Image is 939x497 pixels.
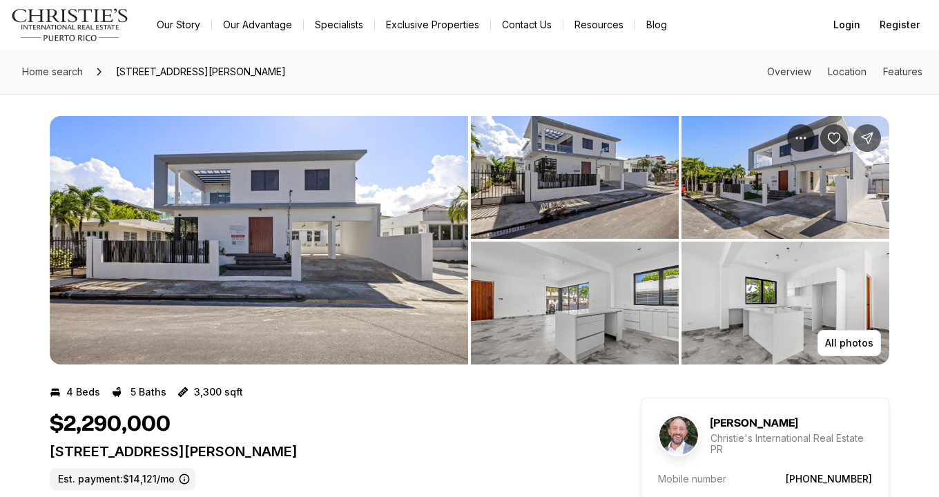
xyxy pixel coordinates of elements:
[817,330,881,356] button: All photos
[50,116,889,364] div: Listing Photos
[50,116,468,364] button: View image gallery
[786,473,872,485] a: [PHONE_NUMBER]
[767,66,811,77] a: Skip to: Overview
[825,11,869,39] button: Login
[681,242,889,364] button: View image gallery
[880,19,920,30] span: Register
[491,15,563,35] button: Contact Us
[22,66,83,77] span: Home search
[767,66,922,77] nav: Page section menu
[471,116,889,364] li: 2 of 11
[787,124,815,152] button: Property options
[194,387,243,398] p: 3,300 sqft
[883,66,922,77] a: Skip to: Features
[50,116,468,364] li: 1 of 11
[710,433,872,455] p: Christie's International Real Estate PR
[471,242,679,364] button: View image gallery
[658,473,726,485] p: Mobile number
[635,15,678,35] a: Blog
[471,116,679,239] button: View image gallery
[66,387,100,398] p: 4 Beds
[17,61,88,83] a: Home search
[11,8,129,41] img: logo
[50,411,171,438] h1: $2,290,000
[681,116,889,239] button: View image gallery
[871,11,928,39] button: Register
[304,15,374,35] a: Specialists
[375,15,490,35] a: Exclusive Properties
[50,443,591,460] p: [STREET_ADDRESS][PERSON_NAME]
[50,468,195,490] label: Est. payment: $14,121/mo
[710,416,797,430] h5: [PERSON_NAME]
[146,15,211,35] a: Our Story
[110,61,291,83] span: [STREET_ADDRESS][PERSON_NAME]
[563,15,635,35] a: Resources
[853,124,881,152] button: Share Property: 2058 CACIQUE
[833,19,860,30] span: Login
[825,338,873,349] p: All photos
[828,66,867,77] a: Skip to: Location
[212,15,303,35] a: Our Advantage
[820,124,848,152] button: Save Property: 2058 CACIQUE
[130,387,166,398] p: 5 Baths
